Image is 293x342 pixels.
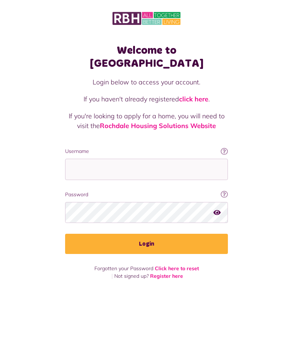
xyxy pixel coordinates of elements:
p: If you're looking to apply for a home, you will need to visit the [65,111,228,131]
h1: Welcome to [GEOGRAPHIC_DATA] [65,44,228,70]
img: MyRBH [112,11,181,26]
label: Username [65,148,228,155]
a: Register here [150,273,183,279]
span: Not signed up? [114,273,149,279]
a: Click here to reset [155,265,199,272]
a: Rochdale Housing Solutions Website [100,122,216,130]
p: If you haven't already registered . [65,94,228,104]
p: Login below to access your account. [65,77,228,87]
label: Password [65,191,228,198]
button: Login [65,234,228,254]
a: click here [179,95,208,103]
span: Forgotten your Password [94,265,153,272]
